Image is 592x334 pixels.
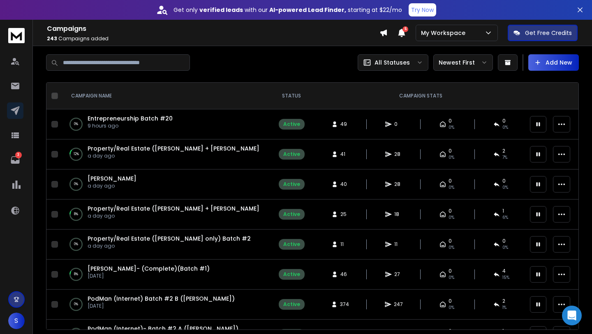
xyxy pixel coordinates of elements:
p: 3 [15,152,22,158]
span: 0 [449,268,452,274]
p: My Workspace [421,29,469,37]
span: 0% [502,124,508,131]
div: Active [283,151,300,158]
span: 1 % [502,304,506,311]
span: 2 [502,298,505,304]
td: 8%[PERSON_NAME]- (Complete)(Batch #1)[DATE] [61,260,267,290]
p: 9 hours ago [88,123,173,129]
span: 0 [449,118,452,124]
div: Active [283,181,300,188]
p: 12 % [74,150,79,158]
span: 0 [449,178,452,184]
span: 0 [502,118,506,124]
span: 27 [394,271,402,278]
span: 0 [449,148,452,154]
button: S [8,313,25,329]
span: 0 [449,238,452,244]
button: Try Now [409,3,436,16]
a: Property/Real Estate ([PERSON_NAME] + [PERSON_NAME]) Batch #2 [88,204,292,213]
a: Entrepreneurship Batch #20 [88,114,173,123]
span: 11 [340,241,349,248]
span: 0 [502,238,506,244]
p: Get Free Credits [525,29,572,37]
div: Active [283,211,300,218]
a: 3 [7,152,23,168]
span: 2 [502,148,505,154]
span: 5 [402,26,408,32]
span: 0 [449,208,452,214]
a: PodMan (Internet) Batch #2 B ([PERSON_NAME]) [88,295,235,303]
span: 0 [502,178,506,184]
div: Active [283,121,300,128]
span: 40 [340,181,349,188]
span: 28 [394,181,402,188]
span: 243 [47,35,57,42]
strong: AI-powered Lead Finder, [269,6,346,14]
span: 7 % [502,154,507,161]
td: 0%PodMan (Internet) Batch #2 B ([PERSON_NAME])[DATE] [61,290,267,320]
p: a day ago [88,153,259,159]
a: [PERSON_NAME]- (Complete)(Batch #1) [88,264,210,273]
button: Get Free Credits [508,25,578,41]
span: 46 [340,271,349,278]
span: 1 [502,208,504,214]
p: Campaigns added [47,35,379,42]
th: CAMPAIGN STATS [316,83,525,109]
span: 374 [340,301,349,308]
span: 6 % [502,214,508,221]
span: 49 [340,121,349,128]
span: 0 % [502,184,508,191]
p: Get only with our starting at $22/mo [173,6,402,14]
p: 0 % [74,300,78,308]
span: 11 [394,241,402,248]
span: 15 % [502,274,509,281]
p: 8 % [74,210,78,218]
a: Property/Real Estate ([PERSON_NAME] only) Batch #2 [88,234,251,243]
img: logo [8,28,25,43]
div: Open Intercom Messenger [562,306,582,325]
a: Property/Real Estate ([PERSON_NAME] + [PERSON_NAME]) Batch #2 [88,144,292,153]
p: [DATE] [88,303,235,309]
p: [DATE] [88,273,210,279]
span: 0% [449,244,454,251]
td: 8%Property/Real Estate ([PERSON_NAME] + [PERSON_NAME]) Batch #2a day ago [61,199,267,230]
button: Newest First [433,54,493,71]
div: Active [283,271,300,278]
span: 0% [449,154,454,161]
td: 0%Entrepreneurship Batch #209 hours ago [61,109,267,139]
td: 12%Property/Real Estate ([PERSON_NAME] + [PERSON_NAME]) Batch #2a day ago [61,139,267,169]
a: PodMan (Internet)- Batch #2 A ([PERSON_NAME]) [88,325,238,333]
a: [PERSON_NAME] [88,174,136,183]
td: 0%Property/Real Estate ([PERSON_NAME] only) Batch #2a day ago [61,230,267,260]
span: 28 [394,151,402,158]
th: STATUS [267,83,316,109]
div: Active [283,301,300,308]
p: 0 % [74,180,78,188]
div: Active [283,241,300,248]
td: 0%[PERSON_NAME]a day ago [61,169,267,199]
span: 0% [449,124,454,131]
p: a day ago [88,243,251,249]
span: 25 [340,211,349,218]
p: 0 % [74,120,78,128]
strong: verified leads [199,6,243,14]
p: All Statuses [375,58,410,67]
span: 0 % [502,244,508,251]
th: CAMPAIGN NAME [61,83,267,109]
span: 4 [502,268,506,274]
p: a day ago [88,213,259,219]
span: 0% [449,184,454,191]
span: 0% [449,214,454,221]
button: Add New [528,54,579,71]
p: a day ago [88,183,136,189]
span: 18 [394,211,402,218]
span: 247 [394,301,403,308]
